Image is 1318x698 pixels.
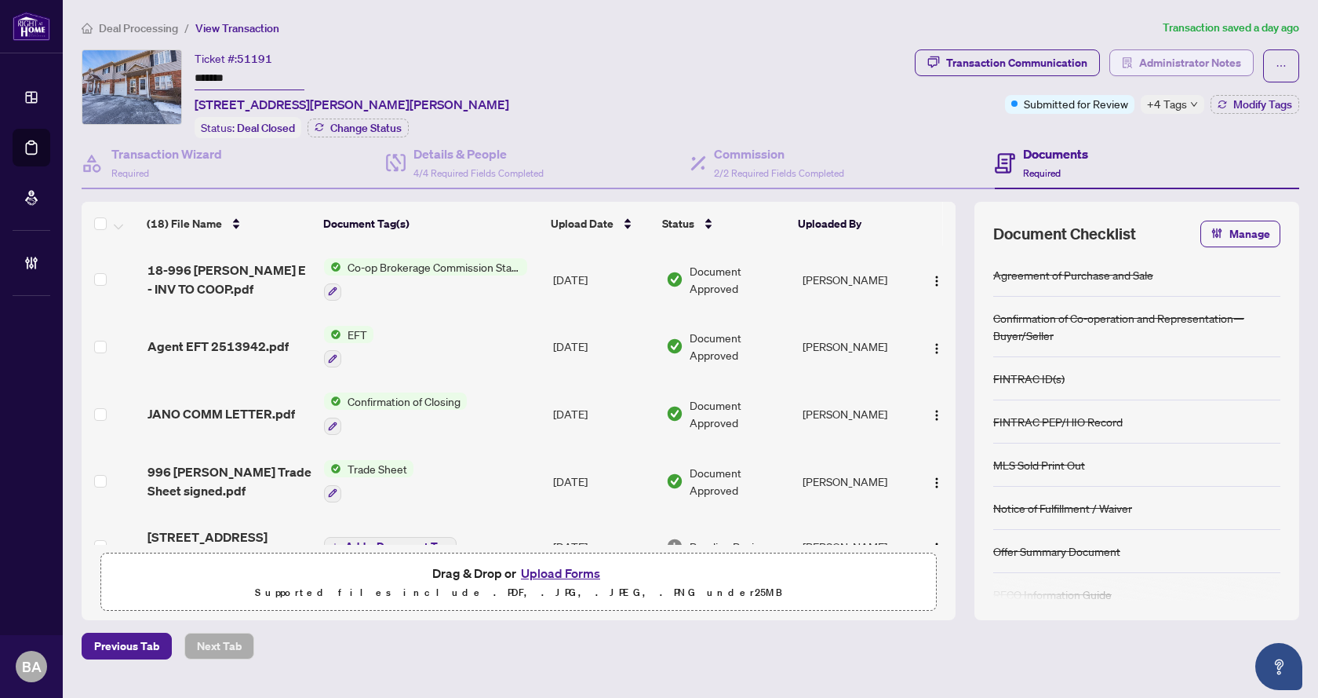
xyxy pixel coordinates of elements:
span: +4 Tags [1147,95,1187,113]
img: Status Icon [324,393,341,410]
span: Manage [1229,221,1270,247]
span: Document Approved [690,329,790,364]
button: Open asap [1255,643,1302,690]
button: Add a Document Tag [324,537,457,556]
div: Status: [195,117,301,138]
td: [DATE] [547,380,659,448]
img: Document Status [666,473,683,490]
img: Logo [930,275,943,287]
span: Document Approved [690,464,790,499]
img: Document Status [666,405,683,422]
span: home [82,23,93,34]
img: Logo [930,409,943,422]
button: Logo [924,469,949,494]
span: Required [1023,167,1061,179]
span: View Transaction [195,21,279,35]
span: Deal Processing [99,21,178,35]
div: Agreement of Purchase and Sale [993,266,1153,283]
th: Upload Date [544,202,657,246]
span: down [1190,100,1198,108]
span: 2/2 Required Fields Completed [714,167,844,179]
img: Status Icon [324,326,341,343]
span: Administrator Notes [1139,50,1241,75]
span: Required [111,167,149,179]
img: Document Status [666,338,683,355]
img: Logo [930,542,943,554]
button: Transaction Communication [915,49,1100,76]
button: Status IconEFT [324,326,373,368]
h4: Commission [714,144,844,163]
button: Upload Forms [516,563,605,583]
article: Transaction saved a day ago [1163,19,1299,37]
div: FINTRAC ID(s) [993,370,1065,387]
span: Confirmation of Closing [341,393,467,410]
button: Manage [1200,221,1280,247]
h4: Details & People [413,144,544,163]
div: MLS Sold Print Out [993,456,1085,473]
th: Uploaded By [792,202,912,246]
span: BA [22,656,42,678]
span: Document Approved [690,262,790,297]
li: / [184,19,189,37]
button: Modify Tags [1211,95,1299,114]
span: 4/4 Required Fields Completed [413,167,544,179]
span: (18) File Name [147,215,222,232]
span: Modify Tags [1233,99,1292,110]
img: Document Status [666,271,683,288]
th: Document Tag(s) [317,202,544,246]
span: Co-op Brokerage Commission Statement [341,258,527,276]
span: Trade Sheet [341,460,413,477]
div: Notice of Fulfillment / Waiver [993,499,1132,517]
span: Pending Review [690,538,768,555]
button: Status IconTrade Sheet [324,460,413,502]
img: Logo [930,342,943,355]
span: 51191 [237,52,272,66]
td: [PERSON_NAME] [796,448,917,515]
span: JANO COMM LETTER.pdf [147,404,295,423]
button: Logo [924,401,949,426]
h4: Documents [1023,144,1088,163]
span: plus [331,543,339,550]
img: Status Icon [324,460,341,477]
div: FINTRAC PEP/HIO Record [993,413,1123,430]
button: Status IconCo-op Brokerage Commission Statement [324,258,527,301]
td: [PERSON_NAME] [796,515,917,578]
span: Submitted for Review [1024,95,1128,112]
span: ellipsis [1276,60,1287,71]
img: Logo [930,477,943,489]
img: Document Status [666,538,683,555]
span: Change Status [330,122,402,133]
button: Logo [924,534,949,559]
span: Drag & Drop or [432,563,605,583]
button: Add a Document Tag [324,536,457,557]
td: [DATE] [547,515,659,578]
button: Logo [924,267,949,292]
span: [STREET_ADDRESS][PERSON_NAME]-Trade sheet-[PERSON_NAME] to review.pdf [147,528,311,565]
span: Deal Closed [237,121,295,135]
th: (18) File Name [140,202,316,246]
td: [PERSON_NAME] [796,380,917,448]
span: 996 [PERSON_NAME] Trade Sheet signed.pdf [147,462,311,500]
div: Transaction Communication [946,50,1087,75]
button: Change Status [308,119,409,137]
button: Status IconConfirmation of Closing [324,393,467,435]
p: Supported files include .PDF, .JPG, .JPEG, .PNG under 25 MB [111,583,927,602]
span: Status [662,215,694,232]
th: Status [656,202,792,246]
button: Logo [924,334,949,359]
span: Agent EFT 2513942.pdf [147,337,289,356]
img: IMG-40694227_1.jpg [82,50,181,124]
span: [STREET_ADDRESS][PERSON_NAME][PERSON_NAME] [195,95,509,114]
div: Offer Summary Document [993,543,1120,560]
button: Next Tab [184,633,254,660]
span: Previous Tab [94,634,159,659]
div: Ticket #: [195,49,272,68]
img: logo [13,12,50,41]
span: solution [1122,57,1133,68]
td: [PERSON_NAME] [796,313,917,381]
span: EFT [341,326,373,343]
span: 18-996 [PERSON_NAME] E - INV TO COOP.pdf [147,261,311,298]
img: Status Icon [324,258,341,276]
span: Document Checklist [993,223,1136,245]
span: Document Approved [690,397,790,431]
